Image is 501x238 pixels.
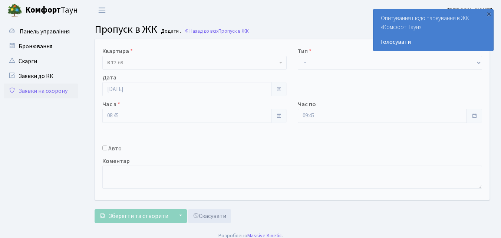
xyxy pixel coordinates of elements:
[4,84,78,98] a: Заявки на охорону
[298,47,312,56] label: Тип
[485,10,492,17] div: ×
[25,4,61,16] b: Комфорт
[218,27,249,35] span: Пропуск в ЖК
[4,24,78,39] a: Панель управління
[95,22,157,37] span: Пропуск в ЖК
[107,59,277,66] span: <b>КТ</b>&nbsp;&nbsp;&nbsp;&nbsp;2-69
[102,47,133,56] label: Квартира
[447,6,492,15] a: [PERSON_NAME]
[4,69,78,84] a: Заявки до КК
[7,3,22,18] img: logo.png
[373,9,493,51] div: Опитування щодо паркування в ЖК «Комфорт Таун»
[20,27,70,36] span: Панель управління
[159,28,181,35] small: Додати .
[25,4,78,17] span: Таун
[184,27,249,35] a: Назад до всіхПропуск в ЖК
[108,144,122,153] label: Авто
[102,100,120,109] label: Час з
[93,4,111,16] button: Переключити навігацію
[298,100,316,109] label: Час по
[109,212,168,220] span: Зберегти та створити
[447,6,492,14] b: [PERSON_NAME]
[102,73,116,82] label: Дата
[188,209,231,223] a: Скасувати
[4,39,78,54] a: Бронювання
[381,38,486,46] a: Голосувати
[4,54,78,69] a: Скарги
[102,157,130,166] label: Коментар
[107,59,114,66] b: КТ
[95,209,173,223] button: Зберегти та створити
[102,56,287,70] span: <b>КТ</b>&nbsp;&nbsp;&nbsp;&nbsp;2-69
